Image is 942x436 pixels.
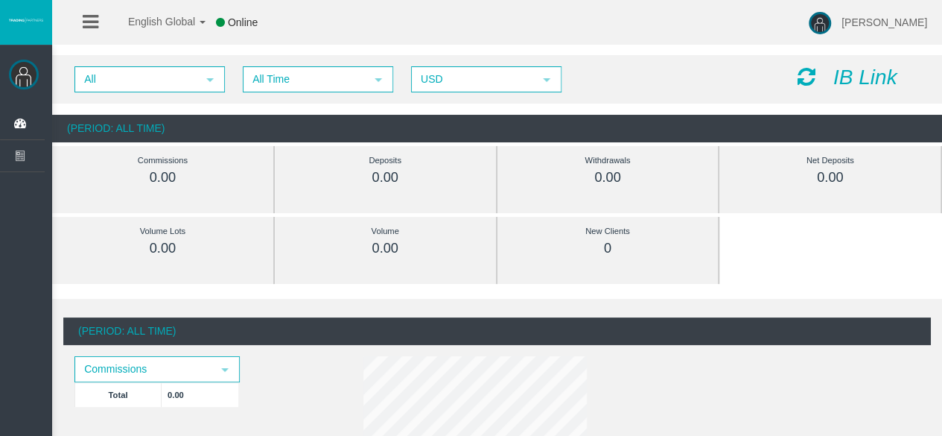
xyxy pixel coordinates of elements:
[541,74,553,86] span: select
[308,169,462,186] div: 0.00
[86,223,240,240] div: Volume Lots
[753,169,907,186] div: 0.00
[809,12,831,34] img: user-image
[531,169,685,186] div: 0.00
[219,364,231,376] span: select
[7,17,45,23] img: logo.svg
[244,68,365,91] span: All Time
[753,152,907,169] div: Net Deposits
[75,382,162,407] td: Total
[841,16,927,28] span: [PERSON_NAME]
[308,240,462,257] div: 0.00
[798,66,815,87] i: Reload Dashboard
[86,169,240,186] div: 0.00
[162,382,239,407] td: 0.00
[86,152,240,169] div: Commissions
[63,317,931,345] div: (Period: All Time)
[76,358,211,381] span: Commissions
[228,16,258,28] span: Online
[52,115,942,142] div: (Period: All Time)
[308,152,462,169] div: Deposits
[372,74,384,86] span: select
[86,240,240,257] div: 0.00
[109,16,195,28] span: English Global
[531,152,685,169] div: Withdrawals
[531,223,685,240] div: New Clients
[833,66,897,89] i: IB Link
[413,68,533,91] span: USD
[204,74,216,86] span: select
[531,240,685,257] div: 0
[308,223,462,240] div: Volume
[76,68,197,91] span: All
